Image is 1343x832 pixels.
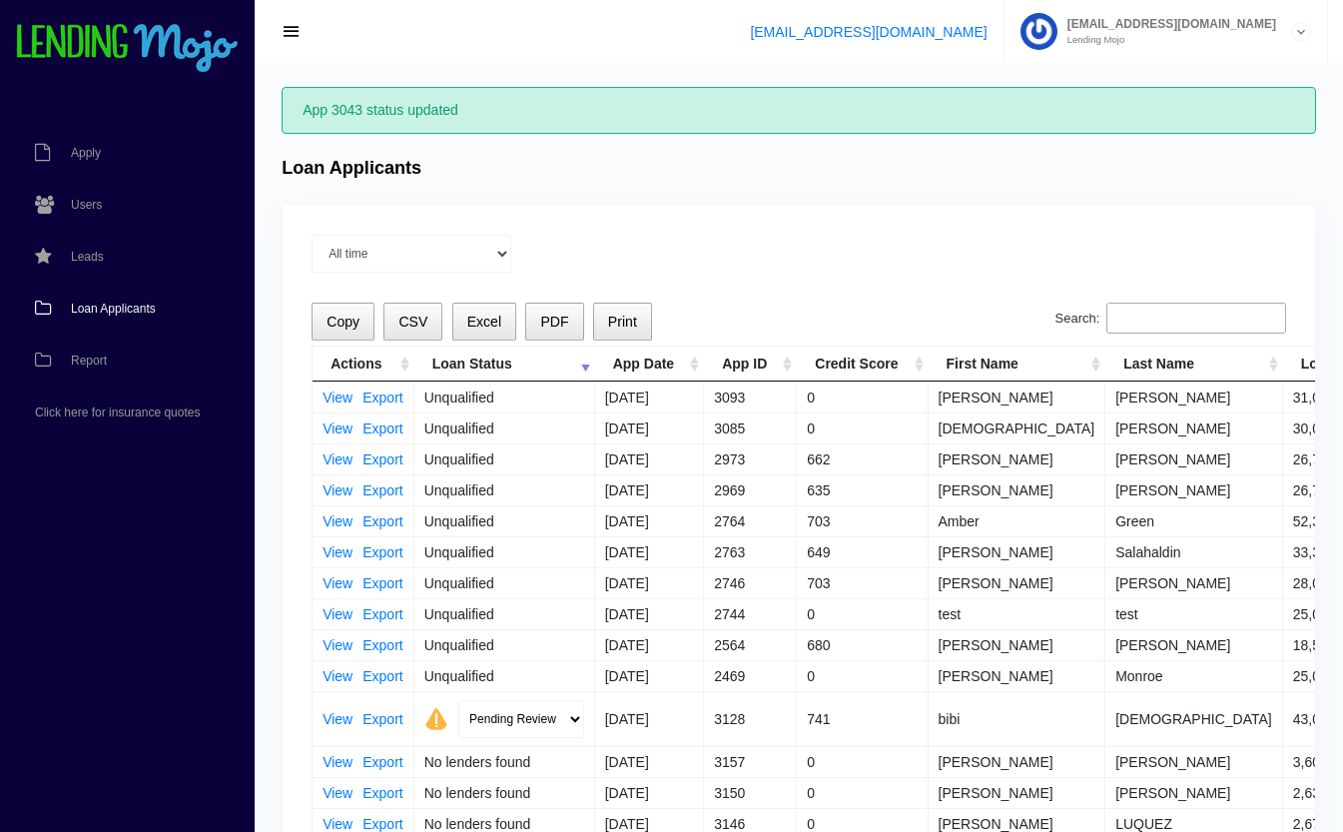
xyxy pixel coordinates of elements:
a: View [323,712,352,726]
th: Last Name: activate to sort column ascending [1105,347,1283,382]
td: No lenders found [414,746,595,777]
a: View [323,638,352,652]
a: View [323,607,352,621]
td: [DATE] [595,474,704,505]
td: [PERSON_NAME] [1105,746,1283,777]
td: 649 [797,536,928,567]
td: [PERSON_NAME] [1105,777,1283,808]
img: logo-small.png [15,24,240,74]
td: Amber [929,505,1106,536]
td: 2564 [704,629,797,660]
a: Export [362,452,402,466]
th: App Date: activate to sort column ascending [595,347,704,382]
a: Export [362,545,402,559]
span: Apply [71,147,101,159]
small: Lending Mojo [1057,35,1276,45]
th: First Name: activate to sort column ascending [929,347,1106,382]
td: test [1105,598,1283,629]
span: Print [608,314,637,330]
span: PDF [540,314,568,330]
button: PDF [525,303,583,342]
td: [DATE] [595,505,704,536]
a: View [323,817,352,831]
td: No lenders found [414,777,595,808]
a: Export [362,712,402,726]
td: [PERSON_NAME] [1105,413,1283,443]
td: Unqualified [414,413,595,443]
td: [PERSON_NAME] [929,382,1106,413]
td: [PERSON_NAME] [1105,629,1283,660]
td: test [929,598,1106,629]
td: 2746 [704,567,797,598]
a: View [323,786,352,800]
span: Excel [467,314,501,330]
td: [DATE] [595,567,704,598]
td: 703 [797,505,928,536]
td: Unqualified [414,382,595,413]
a: Export [362,576,402,590]
span: Loan Applicants [71,303,156,315]
td: [DATE] [595,777,704,808]
a: View [323,452,352,466]
a: Export [362,669,402,683]
td: Unqualified [414,567,595,598]
a: Export [362,607,402,621]
td: 662 [797,443,928,474]
a: View [323,545,352,559]
td: 3128 [704,691,797,746]
a: Export [362,483,402,497]
a: View [323,576,352,590]
td: [DATE] [595,443,704,474]
a: View [323,514,352,528]
button: Print [593,303,652,342]
td: Unqualified [414,629,595,660]
a: Export [362,755,402,769]
a: Export [362,638,402,652]
td: Unqualified [414,443,595,474]
th: Loan Status: activate to sort column ascending [414,347,595,382]
td: 0 [797,382,928,413]
span: CSV [398,314,427,330]
td: [PERSON_NAME] [1105,443,1283,474]
td: 680 [797,629,928,660]
td: 2764 [704,505,797,536]
td: Green [1105,505,1283,536]
input: Search: [1106,303,1286,335]
td: Unqualified [414,660,595,691]
td: 741 [797,691,928,746]
td: [PERSON_NAME] [929,536,1106,567]
div: App 3043 status updated [282,87,1316,134]
label: Search: [1055,303,1286,335]
td: 2469 [704,660,797,691]
td: 703 [797,567,928,598]
td: 0 [797,660,928,691]
td: Unqualified [414,536,595,567]
a: Export [362,421,402,435]
a: View [323,669,352,683]
a: Export [362,514,402,528]
td: 2973 [704,443,797,474]
td: [PERSON_NAME] [1105,474,1283,505]
img: warning.png [424,707,448,731]
button: Copy [312,303,374,342]
td: Unqualified [414,598,595,629]
a: View [323,391,352,405]
a: Export [362,786,402,800]
td: [PERSON_NAME] [1105,567,1283,598]
span: Copy [327,314,359,330]
td: [DATE] [595,629,704,660]
a: View [323,755,352,769]
img: Profile image [1020,13,1057,50]
span: [EMAIL_ADDRESS][DOMAIN_NAME] [1057,18,1276,30]
td: Salahaldin [1105,536,1283,567]
span: Leads [71,251,104,263]
td: [PERSON_NAME] [929,474,1106,505]
td: Unqualified [414,474,595,505]
td: 3085 [704,413,797,443]
td: [DEMOGRAPHIC_DATA] [1105,691,1283,746]
td: [PERSON_NAME] [929,443,1106,474]
td: 0 [797,746,928,777]
td: [DATE] [595,746,704,777]
span: Report [71,355,107,367]
a: View [323,483,352,497]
